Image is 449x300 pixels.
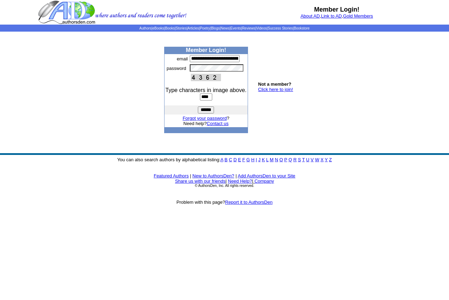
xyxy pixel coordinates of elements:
a: Click here to join! [258,87,293,92]
a: Blogs [211,26,220,30]
a: I [256,157,257,162]
a: F [242,157,245,162]
a: Poetry [200,26,210,30]
font: password [167,66,186,71]
a: T [302,157,305,162]
a: R [293,157,296,162]
font: Problem with this page? [176,200,273,205]
a: Y [325,157,328,162]
a: News [221,26,229,30]
a: J [258,157,261,162]
font: | [190,173,191,178]
a: Videos [256,26,267,30]
a: Share us with our friends [175,178,226,184]
a: Q [288,157,292,162]
a: Stories [176,26,187,30]
font: Type characters in image above. [166,87,247,93]
a: Need Help? [228,178,252,184]
a: New to AuthorsDen? [193,173,234,178]
a: W [315,157,319,162]
a: V [311,157,314,162]
a: C [229,157,232,162]
a: G [246,157,250,162]
a: S [298,157,301,162]
a: Add AuthorsDen to your Site [238,173,295,178]
font: email [177,56,188,61]
a: About AD [301,13,320,19]
a: A [221,157,223,162]
font: © AuthorsDen, Inc. All rights reserved. [195,184,254,188]
a: K [262,157,265,162]
a: Contact us [207,121,228,126]
a: Authors [139,26,151,30]
a: Bookstore [294,26,310,30]
a: D [233,157,236,162]
font: You can also search authors by alphabetical listing: [117,157,332,162]
b: Member Login! [314,6,360,13]
a: Gold Members [343,13,373,19]
font: , , [301,13,373,19]
font: | [252,178,274,184]
a: L [266,157,269,162]
a: Success Stories [268,26,293,30]
font: | [226,178,227,184]
a: H [251,157,254,162]
a: Forgot your password [183,116,227,121]
a: Company [254,178,274,184]
a: Z [329,157,332,162]
font: Need help? [183,121,229,126]
b: Member Login! [186,47,226,53]
a: N [275,157,278,162]
font: ? [183,116,229,121]
a: P [284,157,287,162]
a: B [224,157,228,162]
a: Link to AD [321,13,342,19]
a: X [321,157,324,162]
b: Not a member? [258,81,291,87]
a: Articles [188,26,199,30]
a: Featured Authors [154,173,189,178]
a: Books [165,26,175,30]
a: O [280,157,283,162]
img: This Is CAPTCHA Image [191,74,221,81]
a: eBooks [152,26,164,30]
font: | [235,173,236,178]
a: Events [230,26,241,30]
a: E [238,157,241,162]
a: U [306,157,309,162]
a: M [270,157,274,162]
span: | | | | | | | | | | | | [139,26,309,30]
a: Report it to AuthorsDen [225,200,273,205]
a: Reviews [242,26,255,30]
